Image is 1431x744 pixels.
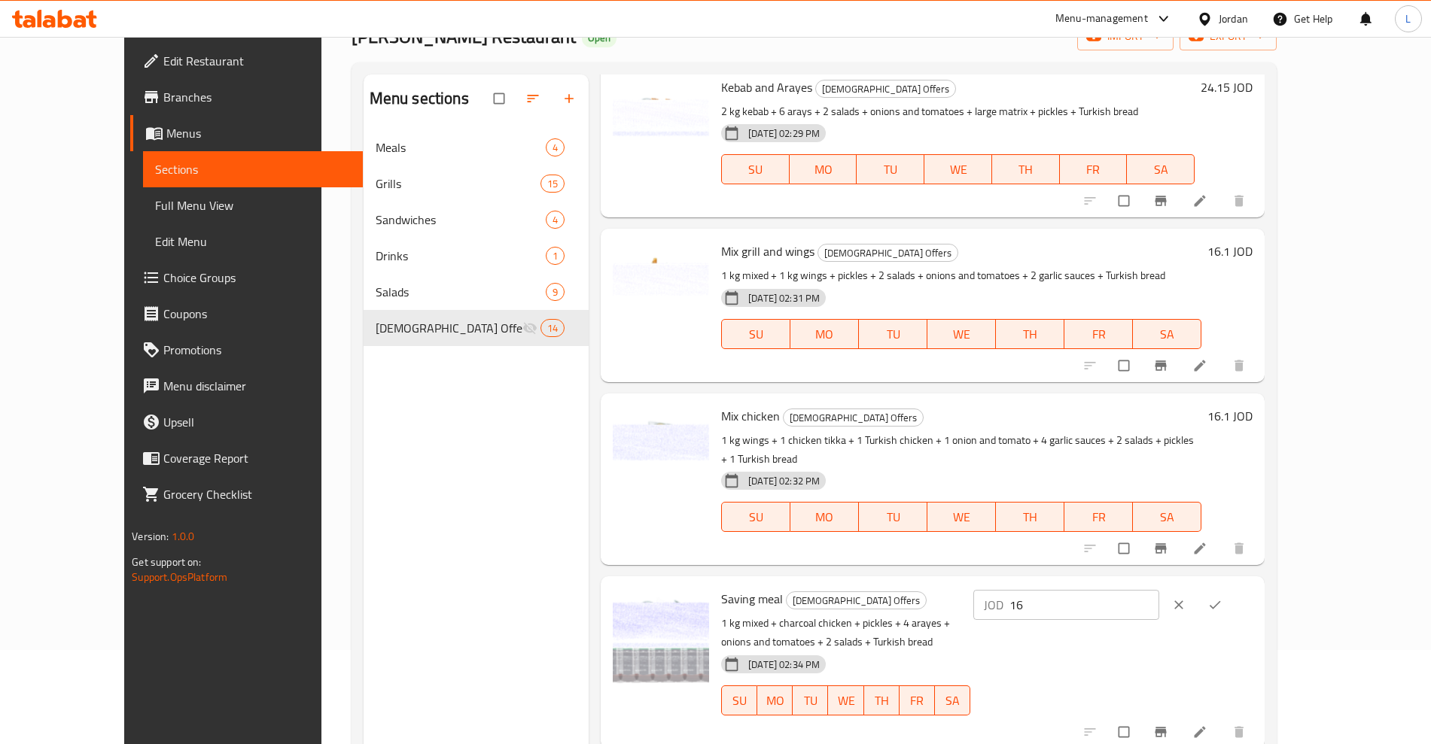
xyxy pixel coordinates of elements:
[370,87,469,110] h2: Menu sections
[143,187,363,223] a: Full Menu View
[930,159,986,181] span: WE
[721,76,812,99] span: Kebab and Arayes
[376,138,546,156] span: Meals
[613,405,709,502] img: Mix chicken
[784,409,923,427] span: [DEMOGRAPHIC_DATA] Offers
[1192,193,1210,208] a: Edit menu item
[1222,184,1259,217] button: delete
[859,319,927,349] button: TU
[933,506,990,528] span: WE
[857,154,924,184] button: TU
[863,159,918,181] span: TU
[364,274,589,310] div: Salads9
[906,690,929,712] span: FR
[828,685,863,715] button: WE
[742,291,826,305] span: [DATE] 02:31 PM
[364,129,589,166] div: Meals4
[721,266,1201,285] p: 1 kg mixed + 1 kg wings + pickles + 2 salads + onions and tomatoes + 2 garlic sauces + Turkish bread
[155,196,351,214] span: Full Menu View
[865,506,921,528] span: TU
[364,202,589,238] div: Sandwiches4
[834,690,857,712] span: WE
[787,592,926,609] span: [DEMOGRAPHIC_DATA] Offers
[1139,323,1195,345] span: SA
[998,159,1054,181] span: TH
[1219,11,1248,27] div: Jordan
[376,319,522,337] span: [DEMOGRAPHIC_DATA] Offers
[996,319,1064,349] button: TH
[540,175,565,193] div: items
[1144,349,1180,382] button: Branch-specific-item
[163,449,351,467] span: Coverage Report
[790,502,859,532] button: MO
[870,690,894,712] span: TH
[742,474,826,488] span: [DATE] 02:32 PM
[541,321,564,336] span: 14
[793,685,828,715] button: TU
[721,102,1195,121] p: 2 kg kebab + 6 arays + 2 salads + onions and tomatoes + large matrix + pickles + Turkish bread
[547,213,564,227] span: 4
[130,368,363,404] a: Menu disclaimer
[130,332,363,368] a: Promotions
[130,260,363,296] a: Choice Groups
[799,690,822,712] span: TU
[1222,349,1259,382] button: delete
[1070,506,1127,528] span: FR
[1133,502,1201,532] button: SA
[927,319,996,349] button: WE
[582,32,617,44] span: Open
[143,223,363,260] a: Edit Menu
[721,405,780,427] span: Mix chicken
[130,440,363,476] a: Coverage Report
[721,614,970,651] p: 1 kg mixed + charcoal chicken + pickles + 4 arayes + onions and tomatoes + 2 salads + Turkish bread
[1144,184,1180,217] button: Branch-specific-item
[143,151,363,187] a: Sections
[796,506,853,528] span: MO
[984,596,1003,614] p: JOD
[1110,534,1141,563] span: Select to update
[163,341,351,359] span: Promotions
[163,269,351,287] span: Choice Groups
[546,247,565,265] div: items
[1064,319,1133,349] button: FR
[376,175,540,193] span: Grills
[721,319,790,349] button: SU
[546,138,565,156] div: items
[817,244,958,262] div: Jezawi Offers
[1110,351,1141,380] span: Select to update
[546,283,565,301] div: items
[553,82,589,115] button: Add section
[155,232,351,251] span: Edit Menu
[1009,590,1159,620] input: Please enter price
[900,685,935,715] button: FR
[130,43,363,79] a: Edit Restaurant
[1198,588,1235,621] button: ok
[728,323,784,345] span: SU
[1192,724,1210,739] a: Edit menu item
[721,588,783,610] span: Saving meal
[376,247,546,265] span: Drinks
[1192,27,1265,46] span: export
[485,84,516,113] span: Select all sections
[155,160,351,178] span: Sections
[742,126,826,141] span: [DATE] 02:29 PM
[166,124,351,142] span: Menus
[540,319,565,337] div: items
[376,283,546,301] span: Salads
[364,123,589,352] nav: Menu sections
[1207,241,1253,262] h6: 16.1 JOD
[816,80,955,98] span: [DEMOGRAPHIC_DATA] Offers
[1127,154,1195,184] button: SA
[818,244,958,262] span: [DEMOGRAPHIC_DATA] Offers
[613,241,709,337] img: Mix grill and wings
[130,404,363,440] a: Upsell
[1139,506,1195,528] span: SA
[1055,10,1148,28] div: Menu-management
[1133,319,1201,349] button: SA
[130,115,363,151] a: Menus
[1192,358,1210,373] a: Edit menu item
[130,476,363,512] a: Grocery Checklist
[728,506,784,528] span: SU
